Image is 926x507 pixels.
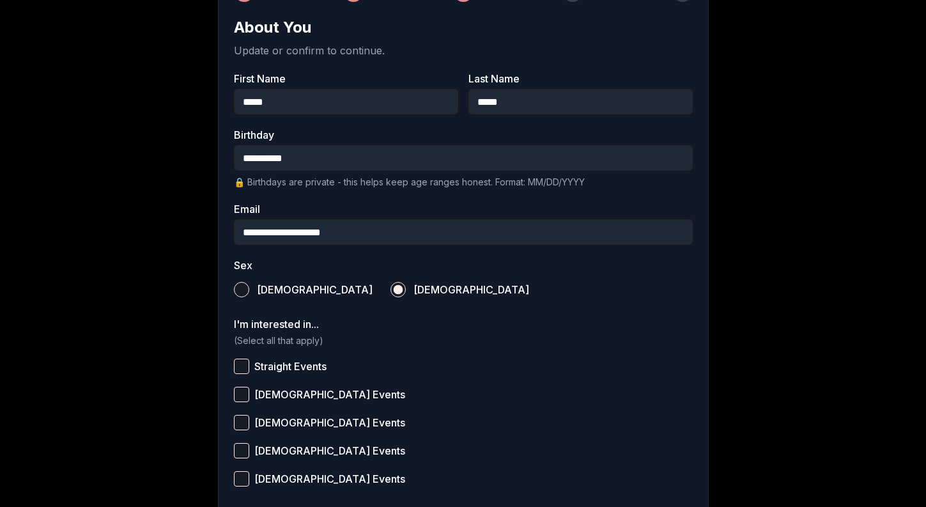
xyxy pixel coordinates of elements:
span: [DEMOGRAPHIC_DATA] Events [254,389,405,400]
label: Last Name [468,74,693,84]
span: [DEMOGRAPHIC_DATA] Events [254,446,405,456]
label: Birthday [234,130,693,140]
button: Straight Events [234,359,249,374]
span: [DEMOGRAPHIC_DATA] [257,285,373,295]
label: Email [234,204,693,214]
p: (Select all that apply) [234,334,693,347]
h2: About You [234,17,693,38]
button: [DEMOGRAPHIC_DATA] [390,282,406,297]
p: Update or confirm to continue. [234,43,693,58]
span: Straight Events [254,361,327,371]
label: Sex [234,260,693,270]
label: First Name [234,74,458,84]
button: [DEMOGRAPHIC_DATA] Events [234,443,249,458]
span: [DEMOGRAPHIC_DATA] [413,285,529,295]
span: [DEMOGRAPHIC_DATA] Events [254,417,405,428]
button: [DEMOGRAPHIC_DATA] Events [234,471,249,487]
button: [DEMOGRAPHIC_DATA] Events [234,415,249,430]
label: I'm interested in... [234,319,693,329]
p: 🔒 Birthdays are private - this helps keep age ranges honest. Format: MM/DD/YYYY [234,176,693,189]
button: [DEMOGRAPHIC_DATA] [234,282,249,297]
span: [DEMOGRAPHIC_DATA] Events [254,474,405,484]
button: [DEMOGRAPHIC_DATA] Events [234,387,249,402]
